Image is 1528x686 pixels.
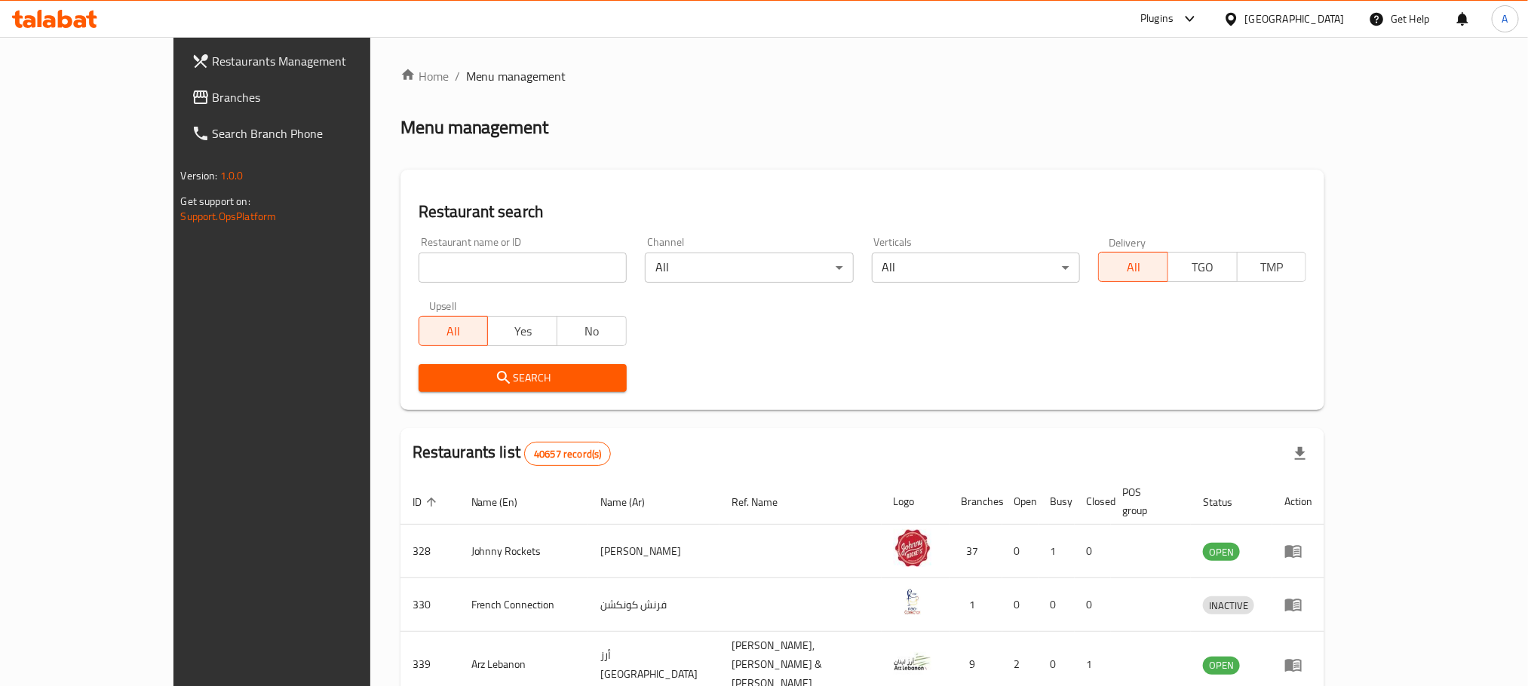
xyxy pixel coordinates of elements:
[1075,578,1111,632] td: 0
[213,124,416,142] span: Search Branch Phone
[588,578,720,632] td: فرنش كونكشن
[872,253,1080,283] div: All
[1203,596,1254,614] div: INACTIVE
[1109,237,1146,247] label: Delivery
[419,253,627,283] input: Search for restaurant name or ID..
[894,643,931,681] img: Arz Lebanon
[179,43,428,79] a: Restaurants Management
[179,115,428,152] a: Search Branch Phone
[400,525,459,578] td: 328
[882,479,950,525] th: Logo
[1282,436,1318,472] div: Export file
[1002,578,1039,632] td: 0
[563,320,621,342] span: No
[950,479,1002,525] th: Branches
[894,529,931,567] img: Johnny Rockets
[429,301,457,311] label: Upsell
[400,578,459,632] td: 330
[455,67,460,85] li: /
[1284,542,1312,560] div: Menu
[1002,479,1039,525] th: Open
[1039,479,1075,525] th: Busy
[950,578,1002,632] td: 1
[1244,256,1301,278] span: TMP
[1105,256,1162,278] span: All
[894,583,931,620] img: French Connection
[413,441,612,466] h2: Restaurants list
[1272,479,1324,525] th: Action
[950,525,1002,578] td: 37
[179,79,428,115] a: Branches
[645,253,853,283] div: All
[419,201,1307,223] h2: Restaurant search
[1123,483,1174,519] span: POS group
[425,320,483,342] span: All
[1098,252,1168,282] button: All
[1075,525,1111,578] td: 0
[1237,252,1307,282] button: TMP
[494,320,551,342] span: Yes
[1203,544,1240,561] span: OPEN
[524,442,611,466] div: Total records count
[1140,10,1174,28] div: Plugins
[1203,657,1240,674] span: OPEN
[1002,525,1039,578] td: 0
[487,316,557,346] button: Yes
[600,493,664,511] span: Name (Ar)
[1284,596,1312,614] div: Menu
[459,578,589,632] td: French Connection
[459,525,589,578] td: Johnny Rockets
[1039,525,1075,578] td: 1
[213,52,416,70] span: Restaurants Management
[400,115,549,139] h2: Menu management
[1245,11,1345,27] div: [GEOGRAPHIC_DATA]
[1502,11,1508,27] span: A
[213,88,416,106] span: Branches
[557,316,627,346] button: No
[588,525,720,578] td: [PERSON_NAME]
[181,191,250,211] span: Get support on:
[1203,657,1240,675] div: OPEN
[471,493,538,511] span: Name (En)
[419,316,489,346] button: All
[181,166,218,185] span: Version:
[400,67,1325,85] nav: breadcrumb
[1203,543,1240,561] div: OPEN
[1174,256,1232,278] span: TGO
[431,369,615,387] span: Search
[181,207,277,226] a: Support.OpsPlatform
[732,493,797,511] span: Ref. Name
[466,67,566,85] span: Menu management
[1203,493,1252,511] span: Status
[1284,656,1312,674] div: Menu
[525,447,610,461] span: 40657 record(s)
[220,166,244,185] span: 1.0.0
[413,493,441,511] span: ID
[1203,597,1254,614] span: INACTIVE
[1167,252,1238,282] button: TGO
[1075,479,1111,525] th: Closed
[1039,578,1075,632] td: 0
[419,364,627,392] button: Search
